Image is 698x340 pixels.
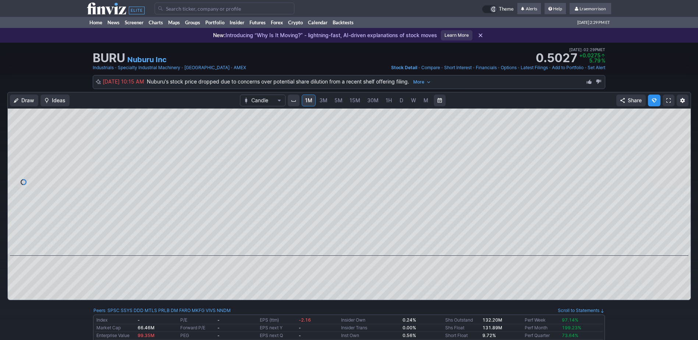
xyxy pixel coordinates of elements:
[403,325,416,330] b: 0.00%
[521,65,548,70] span: Latest Filings
[558,308,605,313] a: Scroll to Statements
[396,95,407,106] a: D
[424,97,428,103] span: M
[192,307,205,314] a: MKFG
[87,17,105,28] a: Home
[408,95,419,106] a: W
[340,316,401,324] td: Insider Own
[386,97,392,103] span: 1H
[122,17,146,28] a: Screener
[138,333,155,338] span: 99.35M
[562,333,578,338] span: 73.64%
[217,307,231,314] a: NNDM
[240,95,286,106] button: Chart Type
[411,78,433,86] button: More
[184,64,230,71] a: [GEOGRAPHIC_DATA]
[601,57,605,64] span: %
[536,52,578,64] strong: 0.5027
[562,325,581,330] span: 199.23%
[105,17,122,28] a: News
[217,333,220,338] b: -
[230,64,233,71] span: •
[472,64,475,71] span: •
[21,97,34,104] span: Draw
[391,65,417,70] span: Stock Detail
[93,64,114,71] a: Industrials
[330,17,356,28] a: Backtests
[579,52,600,59] span: +0.0275
[146,17,166,28] a: Charts
[482,5,514,13] a: Theme
[179,307,191,314] a: FARO
[552,64,584,71] a: Add to Portfolio
[445,333,468,338] a: Short Float
[206,307,216,314] a: VIVS
[523,332,560,340] td: Perf Quarter
[258,324,297,332] td: EPS next Y
[411,97,416,103] span: W
[134,307,144,314] a: DDD
[95,316,136,324] td: Index
[367,97,379,103] span: 30M
[482,317,502,323] b: 132.20M
[663,95,674,106] a: Fullscreen
[482,325,502,330] b: 131.89M
[628,97,642,104] span: Share
[616,95,646,106] button: Share
[121,307,132,314] a: SSYS
[181,64,184,71] span: •
[648,95,660,106] button: Explore new features
[441,30,472,40] a: Learn More
[418,64,421,71] span: •
[523,316,560,324] td: Perf Week
[305,97,312,103] span: 1M
[299,325,301,330] b: -
[420,95,432,106] a: M
[52,97,65,104] span: Ideas
[227,17,247,28] a: Insider
[179,332,216,340] td: PEG
[331,95,346,106] a: 5M
[95,324,136,332] td: Market Cap
[334,97,343,103] span: 5M
[286,17,305,28] a: Crypto
[444,316,481,324] td: Shs Outstand
[382,95,395,106] a: 1H
[93,308,105,313] a: Peers
[364,95,382,106] a: 30M
[403,333,416,338] b: 0.56%
[127,54,167,65] a: Nuburu Inc
[138,325,155,330] b: 66.46M
[299,317,311,323] span: -2.16
[569,46,605,53] span: [DATE] 02:29PM ET
[421,64,440,71] a: Compare
[316,95,331,106] a: 3M
[158,307,170,314] a: PRLB
[40,95,70,106] button: Ideas
[549,64,551,71] span: •
[103,78,147,85] span: [DATE] 10:15 AM
[482,333,496,338] a: 9.72%
[517,64,520,71] span: •
[497,64,500,71] span: •
[118,64,180,71] a: Specialty Industrial Machinery
[476,64,497,71] a: Financials
[517,3,541,15] a: Alerts
[247,17,268,28] a: Futures
[251,97,274,104] span: Candle
[155,3,294,14] input: Search
[340,332,401,340] td: Inst Own
[499,5,514,13] span: Theme
[258,316,297,324] td: EPS (ttm)
[95,332,136,340] td: Enterprise Value
[147,78,433,85] span: Nuburu's stock price dropped due to concerns over potential share dilution from a recent shelf of...
[234,64,246,71] a: AMEX
[580,6,606,11] span: Lraemorrison
[183,17,203,28] a: Groups
[213,32,226,38] span: New:
[203,17,227,28] a: Portfolio
[93,52,125,64] h1: BURU
[350,97,360,103] span: 15M
[444,324,481,332] td: Shs Float
[340,324,401,332] td: Insider Trans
